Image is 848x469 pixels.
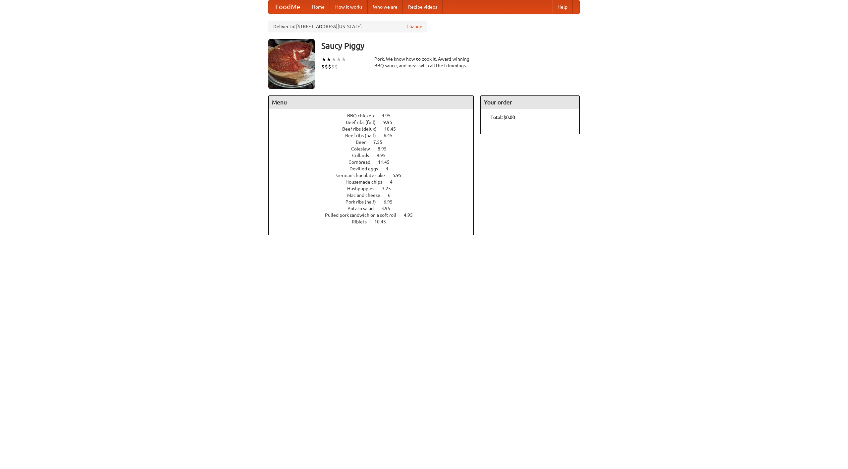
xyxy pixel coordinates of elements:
span: 4 [390,179,399,185]
div: Deliver to: [STREET_ADDRESS][US_STATE] [268,21,427,32]
span: Beef ribs (half) [345,133,383,138]
li: ★ [321,56,326,63]
a: Beef ribs (full) 9.95 [346,120,404,125]
a: Recipe videos [403,0,443,14]
span: Mac and cheese [347,193,387,198]
span: Potato salad [347,206,380,211]
li: $ [328,63,331,70]
span: Collards [352,153,376,158]
a: Housemade chips 4 [345,179,405,185]
span: 11.45 [378,159,396,165]
div: Pork. We know how to cook it. Award-winning BBQ sauce, and meat with all the trimmings. [374,56,474,69]
li: ★ [331,56,336,63]
a: Home [307,0,330,14]
span: 9.95 [383,120,399,125]
a: Hushpuppies 3.25 [347,186,403,191]
span: BBQ chicken [347,113,381,118]
span: Cornbread [348,159,377,165]
span: 4.95 [382,113,397,118]
span: 4 [386,166,395,171]
span: Beef ribs (full) [346,120,382,125]
span: 3.25 [382,186,397,191]
a: Devilled eggs 4 [349,166,400,171]
a: Mac and cheese 6 [347,193,403,198]
span: Coleslaw [351,146,377,151]
span: 6.95 [384,199,399,205]
h3: Saucy Piggy [321,39,580,52]
a: Beer 7.55 [356,140,395,145]
span: German chocolate cake [336,173,392,178]
a: Coleslaw 8.95 [351,146,399,151]
b: Total: $0.00 [491,115,515,120]
a: Beef ribs (half) 6.45 [345,133,405,138]
a: Who we are [368,0,403,14]
li: $ [325,63,328,70]
span: 8.95 [378,146,393,151]
a: Pulled pork sandwich on a soft roll 4.95 [325,212,425,218]
li: ★ [336,56,341,63]
span: Housemade chips [345,179,389,185]
span: Hushpuppies [347,186,381,191]
span: 10.45 [384,126,402,132]
li: $ [331,63,335,70]
span: 3.95 [381,206,397,211]
span: 10.45 [374,219,393,224]
span: Beer [356,140,372,145]
img: angular.jpg [268,39,315,89]
a: Collards 9.95 [352,153,398,158]
a: Potato salad 3.95 [347,206,402,211]
a: Cornbread 11.45 [348,159,402,165]
a: Pork ribs (half) 6.95 [345,199,405,205]
li: $ [335,63,338,70]
a: Change [406,23,422,30]
span: Devilled eggs [349,166,385,171]
span: 9.95 [377,153,392,158]
span: 4.95 [404,212,419,218]
a: How it works [330,0,368,14]
a: BBQ chicken 4.95 [347,113,403,118]
span: Pork ribs (half) [345,199,383,205]
a: Help [552,0,573,14]
h4: Menu [269,96,473,109]
a: German chocolate cake 5.95 [336,173,414,178]
li: ★ [326,56,331,63]
span: Pulled pork sandwich on a soft roll [325,212,403,218]
a: Riblets 10.45 [352,219,398,224]
a: Beef ribs (delux) 10.45 [342,126,408,132]
h4: Your order [481,96,579,109]
span: 6.45 [384,133,399,138]
li: $ [321,63,325,70]
span: Beef ribs (delux) [342,126,383,132]
span: 6 [388,193,397,198]
a: FoodMe [269,0,307,14]
span: 5.95 [393,173,408,178]
span: Riblets [352,219,373,224]
span: 7.55 [373,140,389,145]
li: ★ [341,56,346,63]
